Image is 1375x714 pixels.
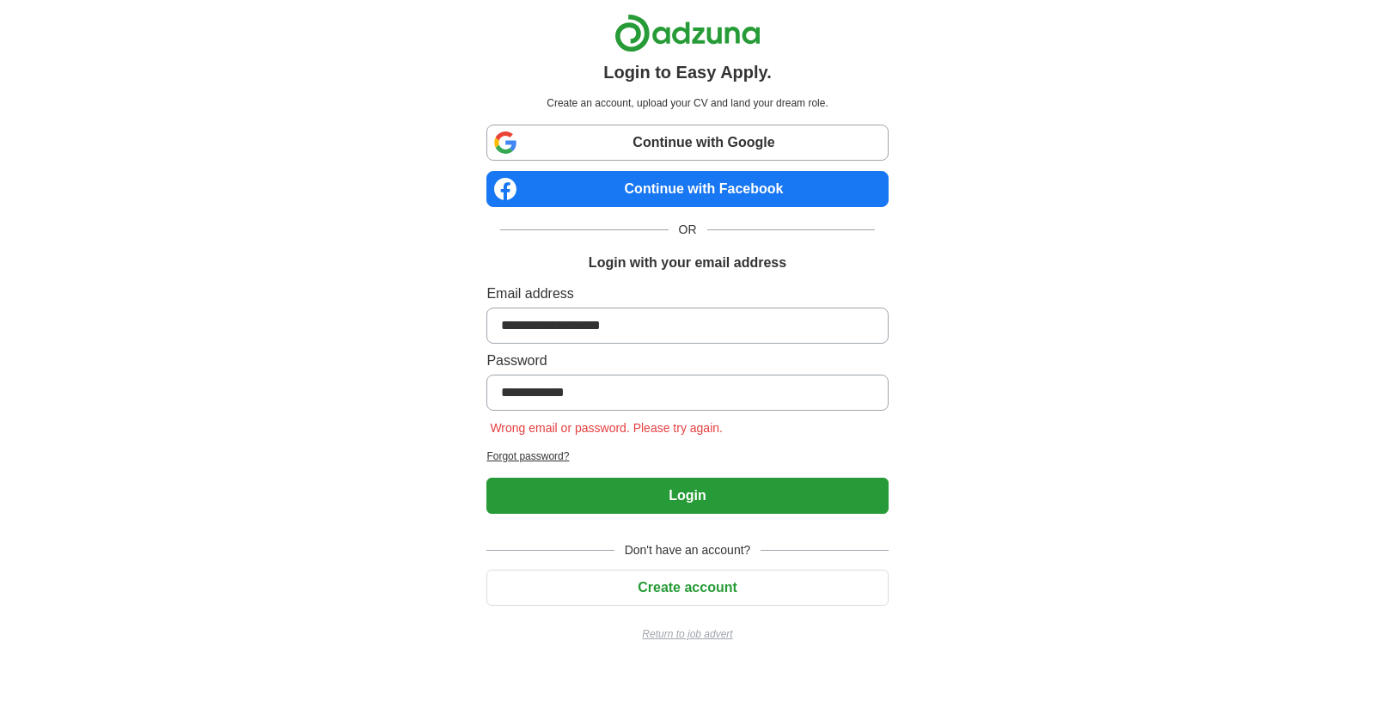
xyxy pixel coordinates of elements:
label: Password [486,351,888,371]
a: Continue with Google [486,125,888,161]
img: Adzuna logo [614,14,761,52]
a: Create account [486,580,888,595]
button: Create account [486,570,888,606]
a: Return to job advert [486,626,888,642]
span: Don't have an account? [614,541,761,559]
h1: Login with your email address [589,253,786,273]
h1: Login to Easy Apply. [603,59,772,85]
a: Forgot password? [486,449,888,464]
label: Email address [486,284,888,304]
a: Continue with Facebook [486,171,888,207]
button: Login [486,478,888,514]
span: OR [669,221,707,239]
span: Wrong email or password. Please try again. [486,421,726,435]
p: Create an account, upload your CV and land your dream role. [490,95,884,111]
